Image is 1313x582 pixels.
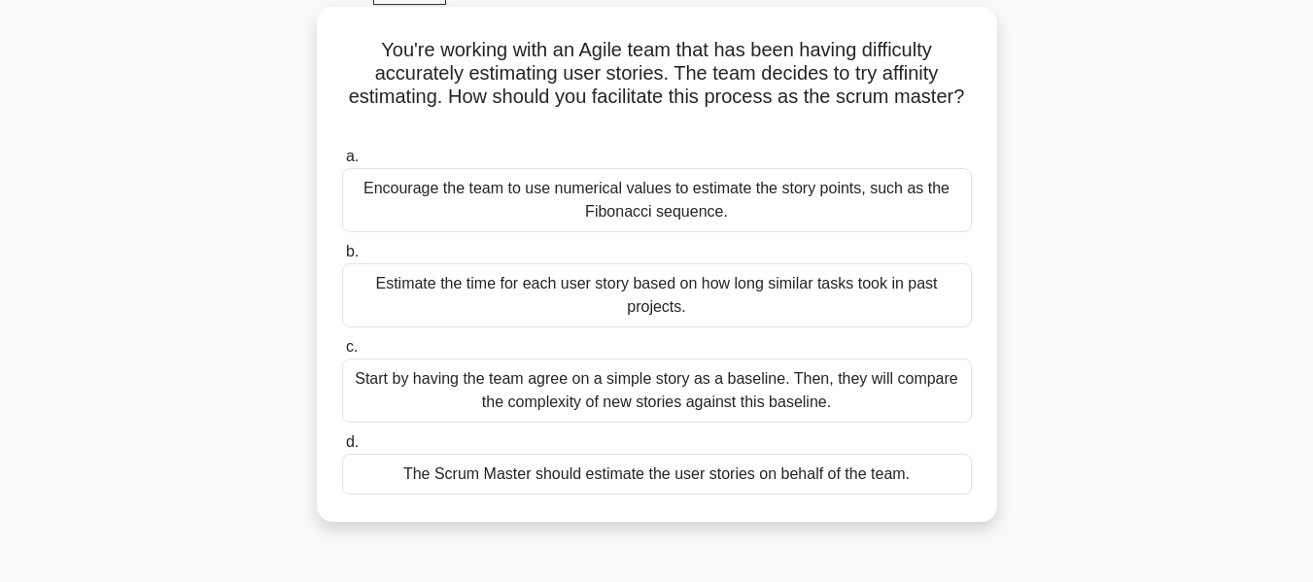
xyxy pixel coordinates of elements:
[342,263,972,327] div: Estimate the time for each user story based on how long similar tasks took in past projects.
[340,38,974,133] h5: You're working with an Agile team that has been having difficulty accurately estimating user stor...
[346,433,359,450] span: d.
[346,338,358,355] span: c.
[346,148,359,164] span: a.
[342,359,972,423] div: Start by having the team agree on a simple story as a baseline. Then, they will compare the compl...
[342,168,972,232] div: Encourage the team to use numerical values to estimate the story points, such as the Fibonacci se...
[346,243,359,259] span: b.
[342,454,972,495] div: The Scrum Master should estimate the user stories on behalf of the team.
